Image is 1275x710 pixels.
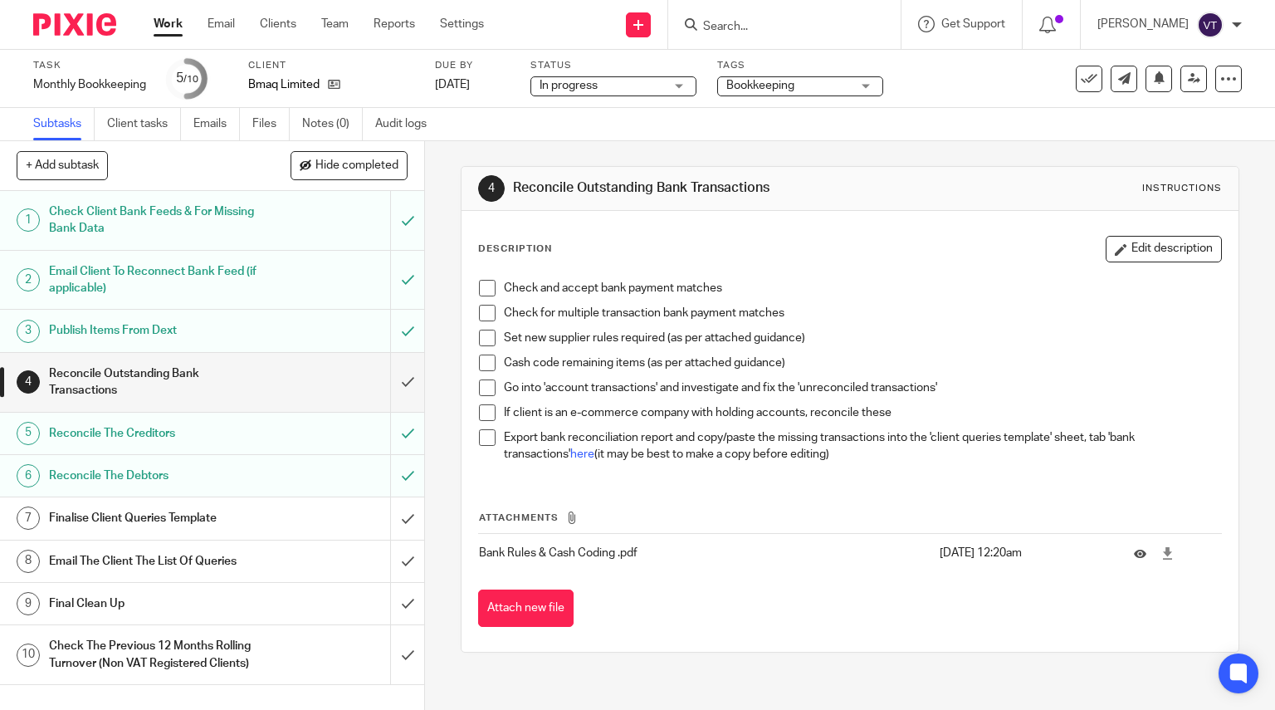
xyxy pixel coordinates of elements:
[479,513,559,522] span: Attachments
[504,330,1222,346] p: Set new supplier rules required (as per attached guidance)
[435,59,510,72] label: Due by
[17,464,40,487] div: 6
[717,59,883,72] label: Tags
[941,18,1005,30] span: Get Support
[17,268,40,291] div: 2
[49,463,266,488] h1: Reconcile The Debtors
[49,549,266,574] h1: Email The Client The List Of Queries
[478,590,574,627] button: Attach new file
[440,16,484,32] a: Settings
[570,448,594,460] a: here
[49,199,266,242] h1: Check Client Bank Feeds & For Missing Bank Data
[478,242,552,256] p: Description
[248,76,320,93] p: Bmaq Limited
[49,259,266,301] h1: Email Client To Reconnect Bank Feed (if applicable)
[504,429,1222,463] p: Export bank reconciliation report and copy/paste the missing transactions into the 'client querie...
[49,421,266,446] h1: Reconcile The Creditors
[315,159,398,173] span: Hide completed
[504,404,1222,421] p: If client is an e-commerce company with holding accounts, reconcile these
[248,59,414,72] label: Client
[17,592,40,615] div: 9
[1097,16,1189,32] p: [PERSON_NAME]
[17,507,40,530] div: 7
[49,634,266,676] h1: Check The Previous 12 Months Rolling Turnover (Non VAT Registered Clients)
[33,13,116,36] img: Pixie
[33,59,146,72] label: Task
[49,506,266,531] h1: Finalise Client Queries Template
[302,108,363,140] a: Notes (0)
[260,16,296,32] a: Clients
[1161,545,1174,561] a: Download
[1106,236,1222,262] button: Edit description
[17,370,40,394] div: 4
[374,16,415,32] a: Reports
[504,280,1222,296] p: Check and accept bank payment matches
[701,20,851,35] input: Search
[17,208,40,232] div: 1
[291,151,408,179] button: Hide completed
[252,108,290,140] a: Files
[107,108,181,140] a: Client tasks
[33,108,95,140] a: Subtasks
[479,545,931,561] p: Bank Rules & Cash Coding .pdf
[530,59,696,72] label: Status
[504,305,1222,321] p: Check for multiple transaction bank payment matches
[478,175,505,202] div: 4
[17,550,40,573] div: 8
[33,76,146,93] div: Monthly Bookkeeping
[726,80,794,91] span: Bookkeeping
[1197,12,1224,38] img: svg%3E
[435,79,470,91] span: [DATE]
[49,361,266,404] h1: Reconcile Outstanding Bank Transactions
[176,69,198,88] div: 5
[17,320,40,343] div: 3
[540,80,598,91] span: In progress
[375,108,439,140] a: Audit logs
[183,75,198,84] small: /10
[504,379,1222,396] p: Go into 'account transactions' and investigate and fix the 'unreconciled transactions'
[504,355,1222,371] p: Cash code remaining items (as per attached guidance)
[940,545,1109,561] p: [DATE] 12:20am
[49,591,266,616] h1: Final Clean Up
[17,151,108,179] button: + Add subtask
[321,16,349,32] a: Team
[49,318,266,343] h1: Publish Items From Dext
[513,179,885,197] h1: Reconcile Outstanding Bank Transactions
[154,16,183,32] a: Work
[208,16,235,32] a: Email
[17,422,40,445] div: 5
[17,644,40,667] div: 10
[193,108,240,140] a: Emails
[1142,182,1222,195] div: Instructions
